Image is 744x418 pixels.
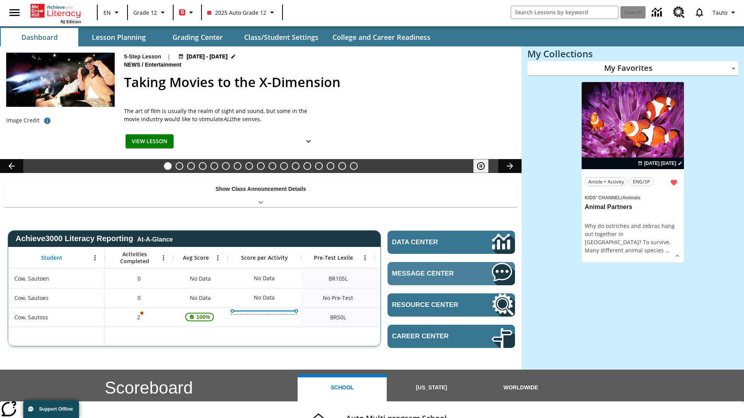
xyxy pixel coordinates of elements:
[527,61,738,76] div: My Favorites
[585,222,681,254] div: Why do ostriches and zebras hang out together in [GEOGRAPHIC_DATA]? To survive. Many different an...
[338,162,346,170] button: Slide 16 Point of View
[245,162,253,170] button: Slide 8 Attack of the Terrifying Tomatoes
[315,162,323,170] button: Slide 14 Between Two Worlds
[124,107,318,123] p: The art of film is usually the realm of sight and sound, but some in the movie industry would lik...
[186,290,215,306] span: No Data
[314,254,353,261] span: Pre-Test Lexile
[647,2,668,23] a: Data Center
[223,115,232,123] em: ALL
[222,162,230,170] button: Slide 6 The Last Homesteaders
[585,177,627,186] button: Article + Activity
[199,162,207,170] button: Slide 4 Cars of the Future?
[158,252,169,264] button: Open Menu
[3,1,26,24] button: Open side menu
[330,313,346,321] span: Beginning reader 50 Lexile, Cow, Sautoss
[269,162,276,170] button: Slide 10 The Invasion of the Free CD
[672,250,683,262] button: Show Details
[234,162,241,170] button: Slide 7 Solar Power to the People
[105,288,173,307] div: 0, Cow, Sautoes
[187,162,195,170] button: Slide 3 Animal Partners
[665,247,670,254] span: …
[142,62,143,68] span: /
[498,159,522,173] button: Lesson carousel, Next
[633,178,650,186] span: ENG/SP
[1,28,78,46] button: Dashboard
[392,270,468,278] span: Message Center
[176,5,199,19] button: Boost Class color is red. Change class color
[15,234,173,243] span: Achieve3000 Literacy Reporting
[212,252,224,264] button: Open Menu
[511,6,618,19] input: search field
[298,374,387,401] button: School
[215,185,306,193] p: Show Class Announcement Details
[41,254,62,261] span: Student
[238,28,325,46] button: Class/Student Settings
[173,307,227,327] div: , 100%, This student's Average First Try Score 100% is above 75%, Cow, Sautoss
[473,159,489,173] button: Pause
[292,162,300,170] button: Slide 12 Pre-release lesson
[89,252,101,264] button: Open Menu
[387,231,515,254] a: Data Center
[527,48,738,59] h3: My Collections
[375,288,448,307] div: No Data, Cow, Sautoes
[6,116,40,124] p: Image Credit
[130,5,170,19] button: Grade: Grade 12, Select a grade
[137,235,173,243] div: At-A-Glance
[60,19,81,24] span: NJ Edition
[375,307,448,327] div: Beginning reader 50 Lexile, ER, Based on the Lexile Reading measure, student is an Emerging Reade...
[350,162,358,170] button: Slide 17 The Constitution's Balancing Act
[103,9,111,17] span: EN
[250,271,279,286] div: No Data, Cow, Sautoen
[181,7,184,17] span: B
[326,28,437,46] button: College and Career Readiness
[14,313,48,321] span: Cow, Sautoss
[138,294,141,302] span: 0
[280,162,288,170] button: Slide 11 Mixed Practice: Citing Evidence
[257,162,265,170] button: Slide 9 Fashion Forward in Ancient Rome
[31,2,81,24] div: Home
[124,53,161,61] p: 5-Step Lesson
[14,294,48,302] span: Cow, Sautoes
[173,269,227,288] div: No Data, Cow, Sautoen
[133,9,157,17] span: Grade 12
[250,290,279,305] div: No Data, Cow, Sautoes
[387,325,515,348] a: Career Center
[187,53,227,61] span: [DATE] - [DATE]
[689,2,710,22] a: Notifications
[387,374,476,401] button: [US_STATE]
[167,53,170,61] span: |
[136,313,142,321] p: 2
[193,310,214,324] span: 100%
[303,162,311,170] button: Slide 13 Career Lesson
[713,9,727,17] span: Tauto
[582,82,684,263] div: lesson details
[126,134,174,149] button: View Lesson
[124,61,142,69] span: News
[241,254,288,261] span: Score per Activity
[473,159,496,173] div: Pause
[375,269,448,288] div: Beginning reader 105 Lexile, ER, Based on the Lexile Reading measure, student is an Emerging Read...
[40,114,55,128] button: Photo credit: Photo by The Asahi Shimbun via Getty Images
[145,61,183,69] span: Entertainment
[100,5,125,19] button: Language: EN, Select a language
[6,53,115,107] img: Panel in front of the seats sprays water mist to the happy audience at a 4DX-equipped theater.
[186,271,215,286] span: No Data
[177,53,238,61] button: Aug 18 - Aug 24 Choose Dates
[80,28,157,46] button: Lesson Planning
[636,160,684,167] button: Jul 07 - Jun 30 Choose Dates
[204,5,280,19] button: Class: 2025 Auto Grade 12, Select your class
[323,294,353,302] span: No Pre-Test, Cow, Sautoes
[387,262,515,285] a: Message Center
[4,180,518,207] div: Show Class Announcement Details
[585,195,621,200] span: Kids' Channel
[183,254,209,261] span: Avg Score
[164,162,172,170] button: Slide 1 Taking Movies to the X-Dimension
[585,203,681,211] h3: Animal Partners
[667,176,681,190] button: Remove from Favorites
[710,5,741,19] button: Profile/Settings
[392,332,468,340] span: Career Center
[23,400,79,418] button: Support Offline
[621,195,622,200] span: /
[585,193,681,202] span: Topic: Kids' Channel/Animals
